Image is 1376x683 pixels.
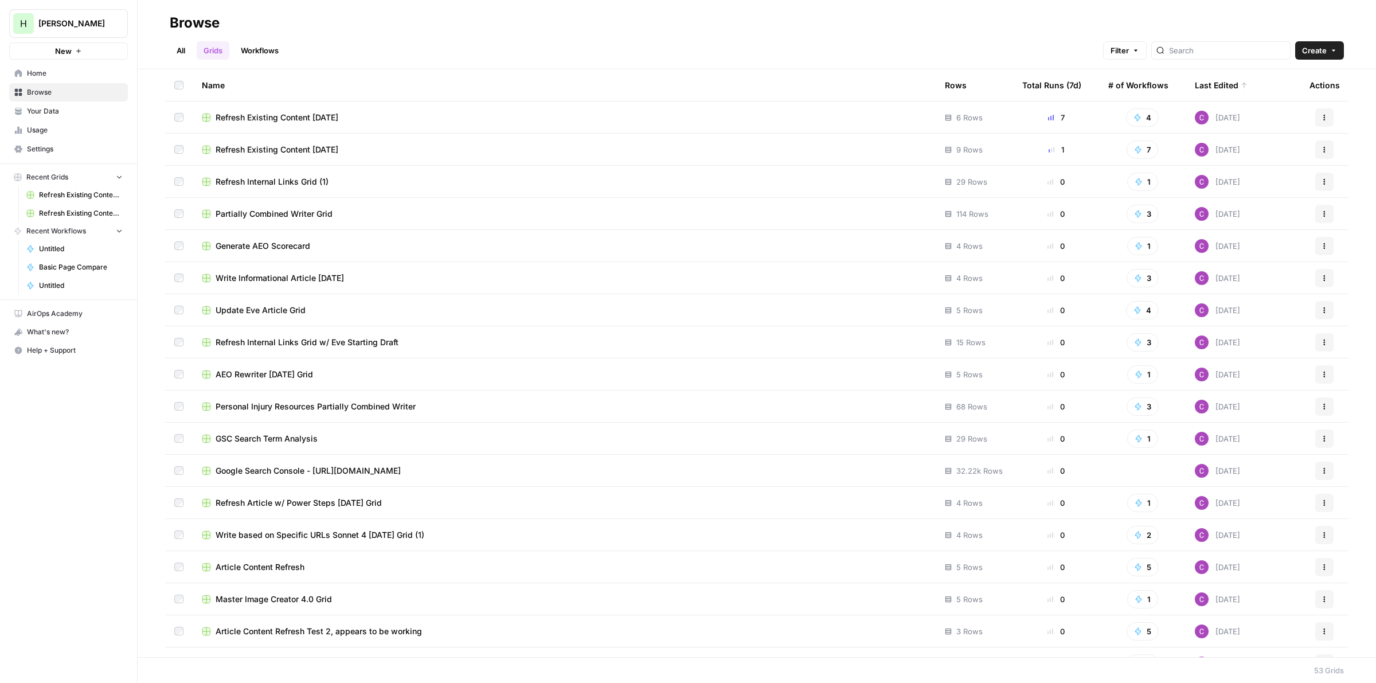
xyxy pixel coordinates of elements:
[1111,45,1129,56] span: Filter
[27,106,123,116] span: Your Data
[21,258,128,276] a: Basic Page Compare
[1195,592,1240,606] div: [DATE]
[170,41,192,60] a: All
[216,401,416,412] span: Personal Injury Resources Partially Combined Writer
[1127,590,1158,608] button: 1
[956,529,983,541] span: 4 Rows
[1103,41,1147,60] button: Filter
[1195,335,1209,349] img: lfe6qmc50w30utgkmhcdgn0017qz
[956,305,983,316] span: 5 Rows
[9,83,128,102] a: Browse
[1314,665,1344,676] div: 53 Grids
[55,45,72,57] span: New
[216,144,338,155] span: Refresh Existing Content [DATE]
[956,626,983,637] span: 3 Rows
[1195,271,1240,285] div: [DATE]
[1195,560,1209,574] img: lfe6qmc50w30utgkmhcdgn0017qz
[216,561,304,573] span: Article Content Refresh
[1022,69,1081,101] div: Total Runs (7d)
[202,176,927,188] a: Refresh Internal Links Grid (1)
[1022,305,1090,316] div: 0
[27,68,123,79] span: Home
[1195,528,1209,542] img: lfe6qmc50w30utgkmhcdgn0017qz
[202,272,927,284] a: Write Informational Article [DATE]
[1108,69,1168,101] div: # of Workflows
[216,497,382,509] span: Refresh Article w/ Power Steps [DATE] Grid
[216,594,332,605] span: Master Image Creator 4.0 Grid
[21,186,128,204] a: Refresh Existing Content [DATE]
[956,272,983,284] span: 4 Rows
[216,272,344,284] span: Write Informational Article [DATE]
[1022,626,1090,637] div: 0
[216,176,329,188] span: Refresh Internal Links Grid (1)
[1195,303,1209,317] img: lfe6qmc50w30utgkmhcdgn0017qz
[1195,111,1240,124] div: [DATE]
[1127,654,1159,673] button: 5
[202,208,927,220] a: Partially Combined Writer Grid
[1022,176,1090,188] div: 0
[216,305,306,316] span: Update Eve Article Grid
[1022,369,1090,380] div: 0
[202,529,927,541] a: Write based on Specific URLs Sonnet 4 [DATE] Grid (1)
[9,9,128,38] button: Workspace: Hasbrook
[1022,272,1090,284] div: 0
[9,223,128,240] button: Recent Workflows
[202,401,927,412] a: Personal Injury Resources Partially Combined Writer
[1195,400,1240,413] div: [DATE]
[1127,333,1159,352] button: 3
[1195,464,1240,478] div: [DATE]
[202,112,927,123] a: Refresh Existing Content [DATE]
[26,226,86,236] span: Recent Workflows
[27,309,123,319] span: AirOps Academy
[1022,594,1090,605] div: 0
[956,401,987,412] span: 68 Rows
[1195,432,1240,446] div: [DATE]
[216,337,398,348] span: Refresh Internal Links Grid w/ Eve Starting Draft
[9,305,128,323] a: AirOps Academy
[1022,465,1090,477] div: 0
[1195,303,1240,317] div: [DATE]
[956,594,983,605] span: 5 Rows
[1195,657,1209,670] img: lfe6qmc50w30utgkmhcdgn0017qz
[956,144,983,155] span: 9 Rows
[1022,529,1090,541] div: 0
[202,497,927,509] a: Refresh Article w/ Power Steps [DATE] Grid
[1195,560,1240,574] div: [DATE]
[216,626,422,637] span: Article Content Refresh Test 2, appears to be working
[197,41,229,60] a: Grids
[1195,528,1240,542] div: [DATE]
[1195,143,1209,157] img: lfe6qmc50w30utgkmhcdgn0017qz
[956,337,986,348] span: 15 Rows
[1127,397,1159,416] button: 3
[1022,208,1090,220] div: 0
[956,176,987,188] span: 29 Rows
[1195,239,1209,253] img: lfe6qmc50w30utgkmhcdgn0017qz
[216,208,333,220] span: Partially Combined Writer Grid
[27,345,123,356] span: Help + Support
[202,240,927,252] a: Generate AEO Scorecard
[956,369,983,380] span: 5 Rows
[1127,140,1158,159] button: 7
[1195,625,1240,638] div: [DATE]
[9,121,128,139] a: Usage
[216,465,401,477] span: Google Search Console - [URL][DOMAIN_NAME]
[956,208,988,220] span: 114 Rows
[216,529,424,541] span: Write based on Specific URLs Sonnet 4 [DATE] Grid (1)
[202,465,927,477] a: Google Search Console - [URL][DOMAIN_NAME]
[1302,45,1327,56] span: Create
[1195,625,1209,638] img: lfe6qmc50w30utgkmhcdgn0017qz
[234,41,286,60] a: Workflows
[1195,111,1209,124] img: lfe6qmc50w30utgkmhcdgn0017qz
[1195,239,1240,253] div: [DATE]
[20,17,27,30] span: H
[202,433,927,444] a: GSC Search Term Analysis
[1169,45,1285,56] input: Search
[1195,592,1209,606] img: lfe6qmc50w30utgkmhcdgn0017qz
[39,280,123,291] span: Untitled
[39,244,123,254] span: Untitled
[202,594,927,605] a: Master Image Creator 4.0 Grid
[1195,657,1240,670] div: [DATE]
[1195,69,1248,101] div: Last Edited
[26,172,68,182] span: Recent Grids
[1195,464,1209,478] img: lfe6qmc50w30utgkmhcdgn0017qz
